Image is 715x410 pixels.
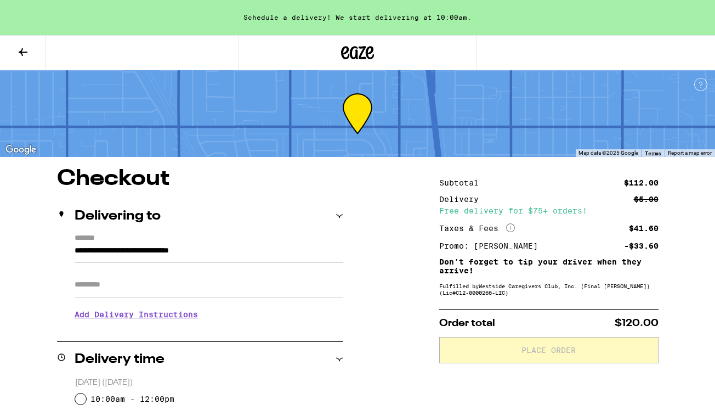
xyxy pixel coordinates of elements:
[439,257,659,275] p: Don't forget to tip your driver when they arrive!
[439,179,486,187] div: Subtotal
[634,195,659,203] div: $5.00
[624,242,659,250] div: -$33.60
[645,150,661,156] a: Terms
[7,8,79,16] span: Hi. Need any help?
[439,207,659,215] div: Free delivery for $75+ orders!
[615,318,659,328] span: $120.00
[75,378,343,388] p: [DATE] ([DATE])
[439,283,659,296] div: Fulfilled by Westside Caregivers Club, Inc. (Final [PERSON_NAME]) (Lic# C12-0000266-LIC )
[75,353,164,366] h2: Delivery time
[439,242,546,250] div: Promo: [PERSON_NAME]
[521,346,576,354] span: Place Order
[3,143,39,157] img: Google
[3,143,39,157] a: Open this area in Google Maps (opens a new window)
[629,224,659,232] div: $41.60
[439,337,659,363] button: Place Order
[439,195,486,203] div: Delivery
[624,179,659,187] div: $112.00
[75,302,343,327] h3: Add Delivery Instructions
[578,150,638,156] span: Map data ©2025 Google
[75,210,161,223] h2: Delivering to
[439,223,515,233] div: Taxes & Fees
[57,168,343,190] h1: Checkout
[90,395,174,403] label: 10:00am - 12:00pm
[75,327,343,336] p: We'll contact you at [PHONE_NUMBER] when we arrive
[668,150,712,156] a: Report a map error
[439,318,495,328] span: Order total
